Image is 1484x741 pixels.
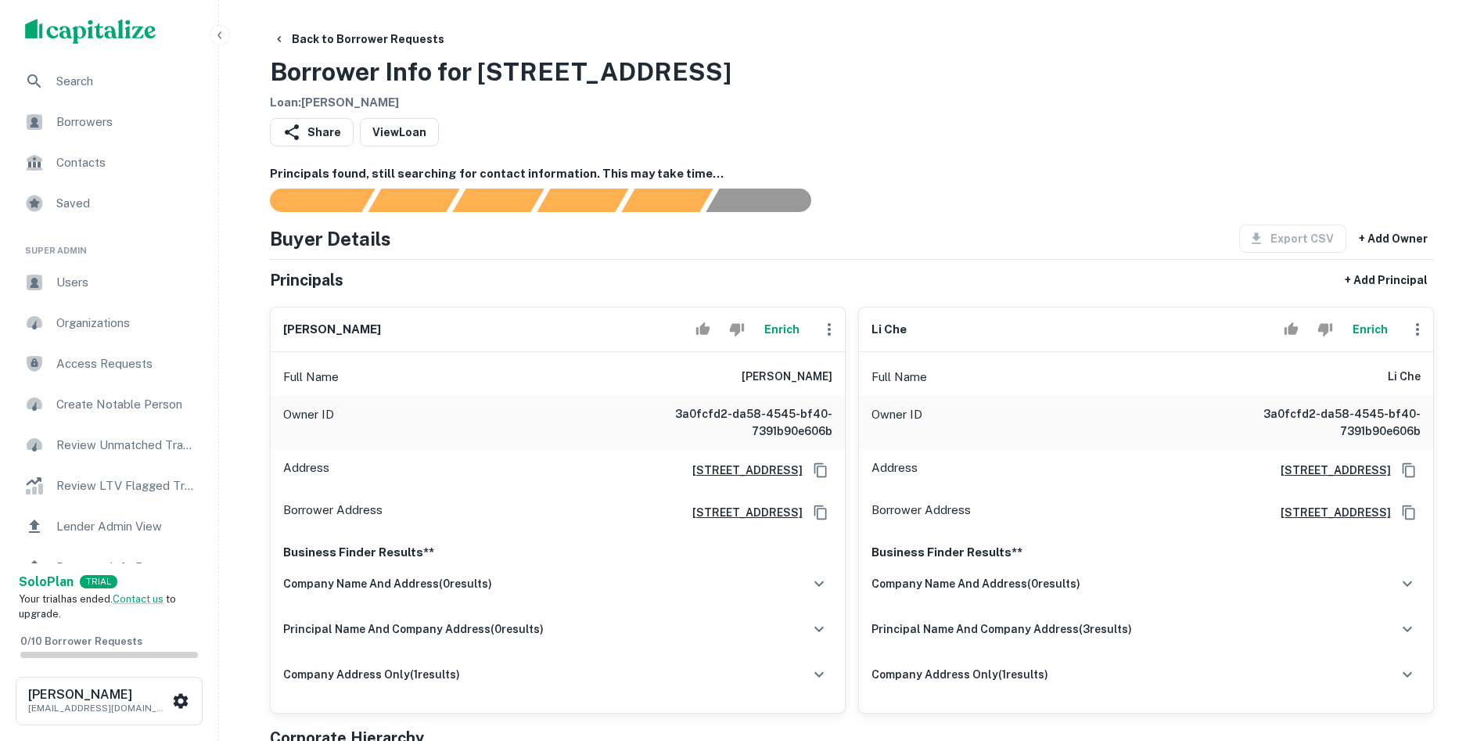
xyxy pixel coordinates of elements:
[56,113,196,131] span: Borrowers
[283,459,329,482] p: Address
[1338,266,1434,294] button: + Add Principal
[871,405,922,440] p: Owner ID
[13,103,206,141] a: Borrowers
[871,501,971,524] p: Borrower Address
[270,94,731,112] h6: Loan : [PERSON_NAME]
[871,620,1132,638] h6: principal name and company address ( 3 results)
[742,368,832,387] h6: [PERSON_NAME]
[13,304,206,342] a: Organizations
[56,72,196,91] span: Search
[1277,314,1305,345] button: Accept
[645,405,832,440] h6: 3a0fcfd2-da58-4545-bf40-7391b90e606b
[689,314,717,345] button: Accept
[757,314,807,345] button: Enrich
[809,459,832,482] button: Copy Address
[1388,368,1421,387] h6: li che
[270,225,391,253] h4: Buyer Details
[283,501,383,524] p: Borrower Address
[1353,225,1434,253] button: + Add Owner
[19,574,74,589] strong: Solo Plan
[19,573,74,592] a: SoloPlan
[537,189,628,212] div: Principals found, AI now looking for contact information...
[113,593,163,605] a: Contact us
[13,264,206,301] a: Users
[270,268,343,292] h5: Principals
[267,25,451,53] button: Back to Borrower Requests
[680,504,803,521] a: [STREET_ADDRESS]
[1233,405,1421,440] h6: 3a0fcfd2-da58-4545-bf40-7391b90e606b
[270,165,1434,183] h6: Principals found, still searching for contact information. This may take time...
[56,273,196,292] span: Users
[28,701,169,715] p: [EMAIL_ADDRESS][DOMAIN_NAME]
[56,354,196,373] span: Access Requests
[13,549,206,586] a: Borrower Info Requests
[283,405,334,440] p: Owner ID
[723,314,750,345] button: Reject
[283,543,832,562] p: Business Finder Results**
[283,321,381,339] h6: [PERSON_NAME]
[13,345,206,383] a: Access Requests
[13,467,206,505] a: Review LTV Flagged Transactions
[56,517,196,536] span: Lender Admin View
[13,426,206,464] a: Review Unmatched Transactions
[706,189,830,212] div: AI fulfillment process complete.
[19,593,176,620] span: Your trial has ended. to upgrade.
[871,321,907,339] h6: li che
[1397,459,1421,482] button: Copy Address
[56,314,196,333] span: Organizations
[871,575,1080,592] h6: company name and address ( 0 results)
[368,189,459,212] div: Your request is received and processing...
[251,189,368,212] div: Sending borrower request to AI...
[283,666,460,683] h6: company address only ( 1 results)
[13,185,206,222] a: Saved
[28,689,169,701] h6: [PERSON_NAME]
[13,386,206,423] a: Create Notable Person
[56,558,196,577] span: Borrower Info Requests
[871,666,1048,683] h6: company address only ( 1 results)
[680,462,803,479] a: [STREET_ADDRESS]
[1268,504,1391,521] a: [STREET_ADDRESS]
[270,53,731,91] h3: Borrower Info for [STREET_ADDRESS]
[283,620,544,638] h6: principal name and company address ( 0 results)
[1397,501,1421,524] button: Copy Address
[56,395,196,414] span: Create Notable Person
[452,189,544,212] div: Documents found, AI parsing details...
[871,459,918,482] p: Address
[56,153,196,172] span: Contacts
[270,118,354,146] button: Share
[809,501,832,524] button: Copy Address
[80,575,117,588] div: TRIAL
[25,19,156,44] img: capitalize-logo.png
[1311,314,1338,345] button: Reject
[360,118,439,146] a: ViewLoan
[16,677,203,725] button: [PERSON_NAME][EMAIL_ADDRESS][DOMAIN_NAME]
[1346,314,1396,345] button: Enrich
[1268,462,1391,479] a: [STREET_ADDRESS]
[20,635,142,647] span: 0 / 10 Borrower Requests
[56,194,196,213] span: Saved
[13,144,206,182] a: Contacts
[283,575,492,592] h6: company name and address ( 0 results)
[871,543,1421,562] p: Business Finder Results**
[13,63,206,100] a: Search
[56,477,196,495] span: Review LTV Flagged Transactions
[871,368,927,387] p: Full Name
[283,368,339,387] p: Full Name
[621,189,713,212] div: Principals found, still searching for contact information. This may take time...
[13,508,206,545] a: Lender Admin View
